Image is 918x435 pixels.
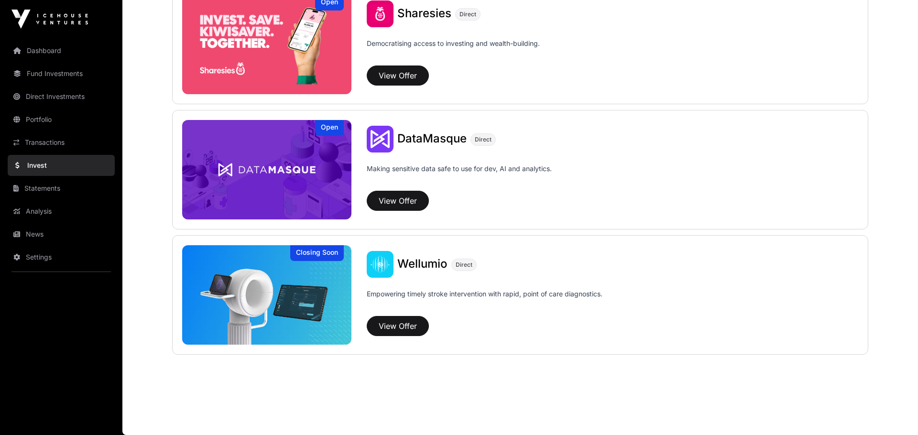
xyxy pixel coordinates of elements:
[182,120,351,219] a: DataMasqueOpen
[397,257,448,271] span: Wellumio
[397,133,467,145] a: DataMasque
[315,120,344,136] div: Open
[870,389,918,435] iframe: Chat Widget
[182,120,351,219] img: DataMasque
[8,132,115,153] a: Transactions
[8,201,115,222] a: Analysis
[367,65,429,86] button: View Offer
[11,10,88,29] img: Icehouse Ventures Logo
[8,178,115,199] a: Statements
[367,289,602,312] p: Empowering timely stroke intervention with rapid, point of care diagnostics.
[367,316,429,336] button: View Offer
[8,155,115,176] a: Invest
[8,40,115,61] a: Dashboard
[367,0,393,27] img: Sharesies
[456,261,472,269] span: Direct
[459,11,476,18] span: Direct
[367,39,540,62] p: Democratising access to investing and wealth-building.
[8,86,115,107] a: Direct Investments
[8,109,115,130] a: Portfolio
[367,126,393,152] img: DataMasque
[397,8,451,20] a: Sharesies
[182,245,351,345] a: WellumioClosing Soon
[182,245,351,345] img: Wellumio
[475,136,492,143] span: Direct
[290,245,344,261] div: Closing Soon
[397,131,467,145] span: DataMasque
[367,251,393,278] img: Wellumio
[367,191,429,211] button: View Offer
[367,164,552,187] p: Making sensitive data safe to use for dev, AI and analytics.
[8,247,115,268] a: Settings
[397,6,451,20] span: Sharesies
[8,224,115,245] a: News
[8,63,115,84] a: Fund Investments
[397,258,448,271] a: Wellumio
